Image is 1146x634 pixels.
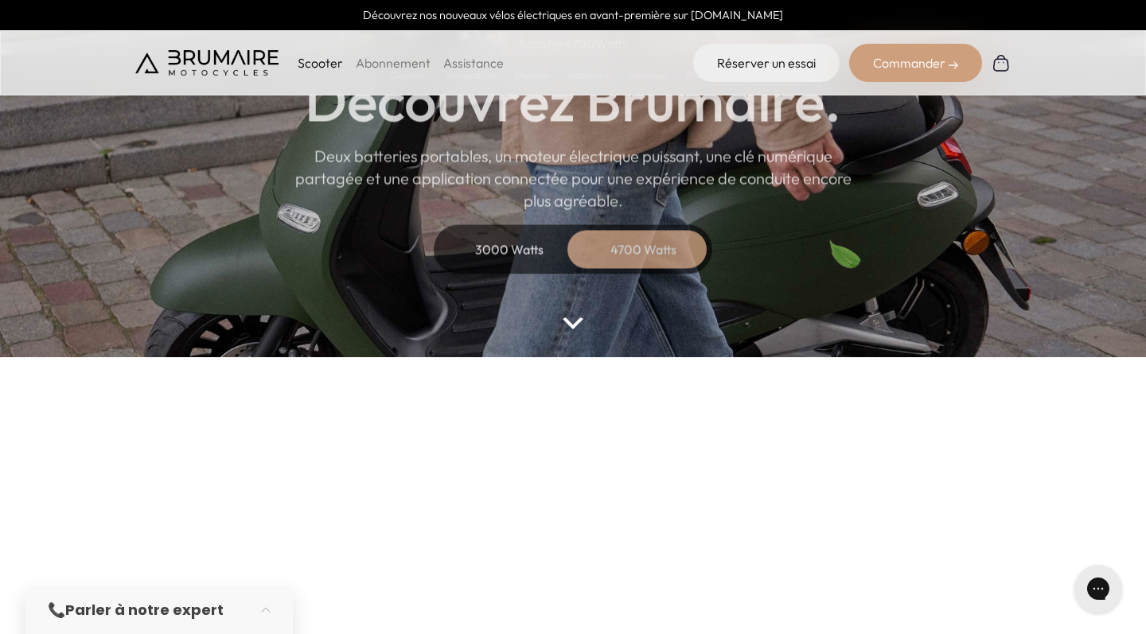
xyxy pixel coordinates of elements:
[1066,559,1130,618] iframe: Gorgias live chat messenger
[949,60,958,70] img: right-arrow-2.png
[305,72,841,129] h1: Découvrez Brumaire.
[579,230,707,268] div: 4700 Watts
[135,50,279,76] img: Brumaire Motocycles
[693,44,840,82] a: Réserver un essai
[356,55,431,71] a: Abonnement
[294,145,852,212] p: Deux batteries portables, un moteur électrique puissant, une clé numérique partagée et une applic...
[446,230,573,268] div: 3000 Watts
[992,53,1011,72] img: Panier
[443,55,504,71] a: Assistance
[298,53,343,72] p: Scooter
[563,317,583,329] img: arrow-bottom.png
[849,44,982,82] div: Commander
